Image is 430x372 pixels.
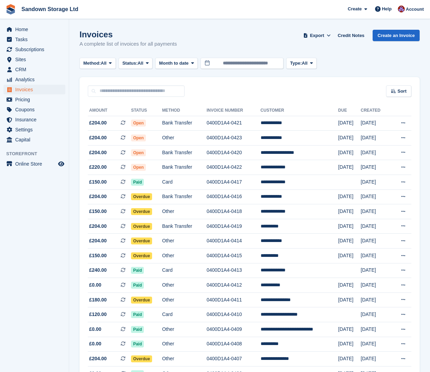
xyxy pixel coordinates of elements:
td: [DATE] [361,116,390,131]
span: Online Store [15,159,57,169]
span: Open [131,120,146,127]
td: [DATE] [338,204,361,219]
span: £204.00 [89,149,107,156]
span: Insurance [15,115,57,124]
td: [DATE] [361,189,390,204]
span: £180.00 [89,296,107,304]
td: 0400D1A4-0415 [207,249,261,263]
td: [DATE] [338,322,361,337]
th: Customer [261,105,338,116]
span: £204.00 [89,119,107,127]
td: [DATE] [361,175,390,190]
span: Overdue [131,223,152,230]
a: menu [3,125,65,134]
td: [DATE] [338,189,361,204]
span: £220.00 [89,164,107,171]
span: £204.00 [89,134,107,141]
td: [DATE] [338,292,361,307]
td: [DATE] [361,263,390,278]
td: 0400D1A4-0410 [207,307,261,322]
span: Status: [122,60,138,67]
span: Overdue [131,252,152,259]
td: Card [162,263,207,278]
td: 0400D1A4-0423 [207,131,261,146]
span: Create [348,6,362,12]
span: Paid [131,326,144,333]
td: 0400D1A4-0411 [207,292,261,307]
td: [DATE] [361,234,390,249]
td: [DATE] [361,204,390,219]
span: Month to date [159,60,188,67]
td: [DATE] [361,337,390,352]
span: £204.00 [89,193,107,200]
td: Bank Transfer [162,189,207,204]
td: Card [162,307,207,322]
td: Other [162,249,207,263]
td: [DATE] [338,278,361,293]
span: All [101,60,107,67]
span: Overdue [131,238,152,244]
a: menu [3,135,65,145]
td: Bank Transfer [162,219,207,234]
a: menu [3,35,65,44]
a: menu [3,159,65,169]
span: £150.00 [89,208,107,215]
span: Overdue [131,193,152,200]
td: Other [162,278,207,293]
span: Coupons [15,105,57,114]
td: Bank Transfer [162,145,207,160]
a: Credit Notes [335,30,367,41]
a: menu [3,115,65,124]
span: £0.00 [89,281,101,289]
span: £150.00 [89,178,107,186]
span: Paid [131,179,144,186]
th: Created [361,105,390,116]
span: Capital [15,135,57,145]
td: [DATE] [361,278,390,293]
span: £120.00 [89,311,107,318]
td: 0400D1A4-0418 [207,204,261,219]
h1: Invoices [80,30,177,39]
td: Other [162,292,207,307]
span: Pricing [15,95,57,104]
span: All [138,60,143,67]
td: [DATE] [338,337,361,352]
td: [DATE] [361,131,390,146]
span: £204.00 [89,355,107,362]
button: Method: All [80,58,116,69]
a: Create an Invoice [373,30,420,41]
span: Settings [15,125,57,134]
span: Overdue [131,355,152,362]
img: Chloe Lovelock-Brown [398,6,405,12]
td: [DATE] [361,145,390,160]
a: menu [3,45,65,54]
span: Paid [131,341,144,347]
a: menu [3,75,65,84]
span: Invoices [15,85,57,94]
td: Other [162,322,207,337]
td: 0400D1A4-0412 [207,278,261,293]
td: [DATE] [338,160,361,175]
td: Bank Transfer [162,116,207,131]
td: 0400D1A4-0419 [207,219,261,234]
span: CRM [15,65,57,74]
td: [DATE] [338,145,361,160]
span: Overdue [131,208,152,215]
span: £240.00 [89,267,107,274]
span: Export [310,32,324,39]
td: [DATE] [361,292,390,307]
span: Type: [290,60,302,67]
span: £204.00 [89,237,107,244]
a: Preview store [57,160,65,168]
a: menu [3,95,65,104]
span: Help [382,6,392,12]
td: 0400D1A4-0421 [207,116,261,131]
span: £150.00 [89,252,107,259]
td: [DATE] [361,219,390,234]
td: Bank Transfer [162,160,207,175]
td: [DATE] [361,307,390,322]
td: [DATE] [338,234,361,249]
th: Amount [88,105,131,116]
td: [DATE] [338,249,361,263]
button: Export [302,30,332,41]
